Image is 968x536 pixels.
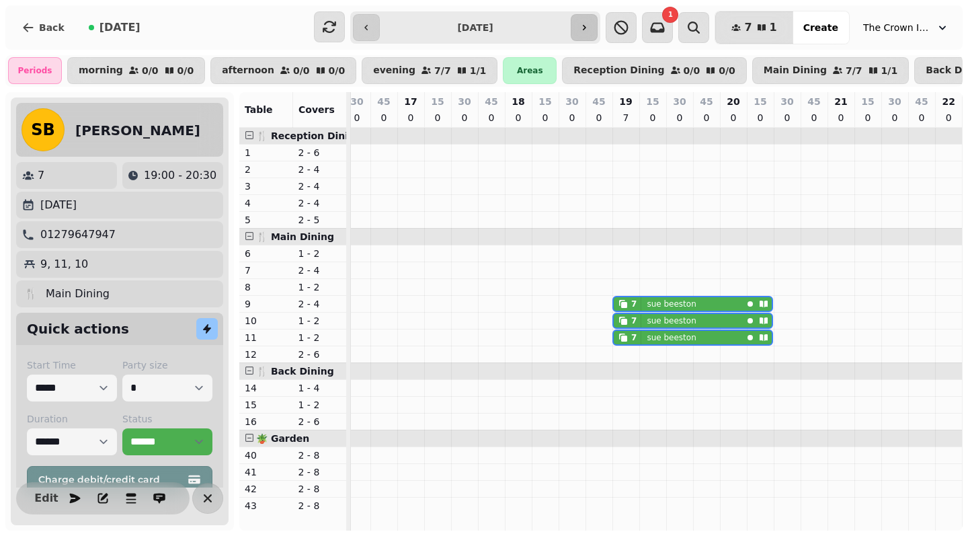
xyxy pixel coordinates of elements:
[793,11,849,44] button: Create
[245,314,288,328] p: 10
[298,264,341,277] p: 2 - 4
[646,95,659,108] p: 15
[122,412,212,426] label: Status
[298,348,341,361] p: 2 - 6
[298,415,341,428] p: 2 - 6
[39,23,65,32] span: Back
[881,66,898,75] p: 1 / 1
[631,299,637,309] div: 7
[744,22,752,33] span: 7
[40,227,116,243] p: 01279647947
[245,213,288,227] p: 5
[458,95,471,108] p: 30
[727,95,739,108] p: 20
[861,95,874,108] p: 15
[836,111,846,124] p: 0
[177,66,194,75] p: 0 / 0
[700,95,713,108] p: 45
[915,95,928,108] p: 45
[75,121,200,140] h2: [PERSON_NAME]
[27,319,129,338] h2: Quick actions
[298,280,341,294] p: 1 - 2
[619,95,632,108] p: 19
[298,465,341,479] p: 2 - 8
[728,111,739,124] p: 0
[245,499,288,512] p: 43
[538,95,551,108] p: 15
[647,111,658,124] p: 0
[38,475,185,484] span: Charge debit/credit card
[27,358,117,372] label: Start Time
[144,167,216,184] p: 19:00 - 20:30
[503,57,557,84] div: Areas
[40,197,77,213] p: [DATE]
[701,111,712,124] p: 0
[631,315,637,326] div: 7
[245,146,288,159] p: 1
[459,111,470,124] p: 0
[373,65,415,76] p: evening
[752,57,909,84] button: Main Dining7/71/1
[485,95,497,108] p: 45
[38,167,44,184] p: 7
[298,398,341,412] p: 1 - 2
[855,15,957,40] button: The Crown Inn
[245,415,288,428] p: 16
[8,57,62,84] div: Periods
[377,95,390,108] p: 45
[764,65,827,76] p: Main Dining
[513,111,524,124] p: 0
[352,111,362,124] p: 0
[298,499,341,512] p: 2 - 8
[245,465,288,479] p: 41
[431,95,444,108] p: 15
[362,57,497,84] button: evening7/71/1
[782,111,793,124] p: 0
[210,57,356,84] button: afternoon0/00/0
[245,381,288,395] p: 14
[245,280,288,294] p: 8
[298,146,341,159] p: 2 - 6
[298,104,335,115] span: Covers
[79,65,123,76] p: morning
[592,95,605,108] p: 45
[245,196,288,210] p: 4
[573,65,664,76] p: Reception Dining
[245,264,288,277] p: 7
[298,331,341,344] p: 1 - 2
[27,412,117,426] label: Duration
[245,398,288,412] p: 15
[512,95,524,108] p: 18
[647,315,696,326] p: sue beeston
[142,66,159,75] p: 0 / 0
[486,111,497,124] p: 0
[46,286,110,302] p: Main Dining
[647,299,696,309] p: sue beeston
[298,381,341,395] p: 1 - 4
[350,95,363,108] p: 30
[470,66,487,75] p: 1 / 1
[40,256,88,272] p: 9, 11, 10
[631,332,637,343] div: 7
[567,111,577,124] p: 0
[863,21,930,34] span: The Crown Inn
[888,95,901,108] p: 30
[405,111,416,124] p: 0
[298,163,341,176] p: 2 - 4
[256,433,309,444] span: 🪴 Garden
[245,449,288,462] p: 40
[943,111,954,124] p: 0
[245,180,288,193] p: 3
[862,111,873,124] p: 0
[562,57,746,84] button: Reception Dining0/00/0
[245,297,288,311] p: 9
[916,111,927,124] p: 0
[780,95,793,108] p: 30
[38,493,54,504] span: Edit
[807,95,820,108] p: 45
[674,111,685,124] p: 0
[27,466,212,493] button: Charge debit/credit card
[298,449,341,462] p: 2 - 8
[122,358,212,372] label: Party size
[298,482,341,496] p: 2 - 8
